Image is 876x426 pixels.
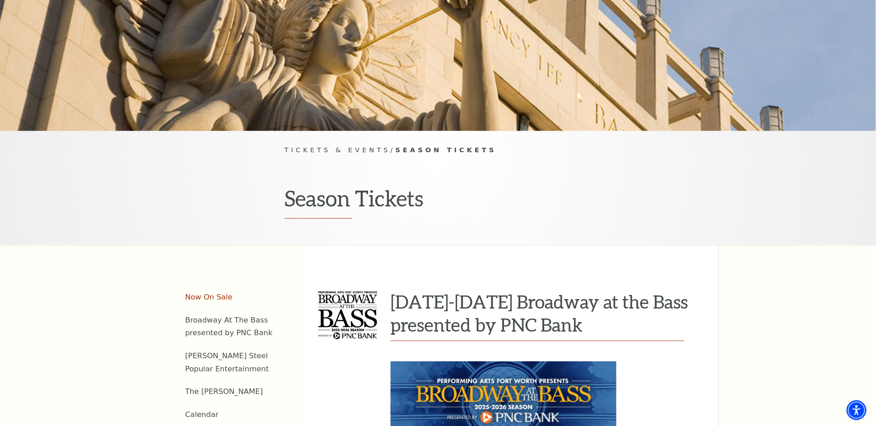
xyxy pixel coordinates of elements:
a: Broadway At The Bass presented by PNC Bank [185,316,273,337]
a: Now On Sale [185,293,233,301]
div: Accessibility Menu [847,400,867,420]
a: [PERSON_NAME] Steel Popular Entertainment [185,351,269,373]
img: 2025-2026 Broadway at the Bass presented by PNC Bank [318,291,377,339]
span: Tickets & Events [284,146,391,154]
p: / [284,145,592,156]
span: Season Tickets [396,146,497,154]
a: Calendar [185,410,219,419]
h1: Season Tickets [284,185,592,219]
a: The [PERSON_NAME] [185,387,263,396]
h3: [DATE]-[DATE] Broadway at the Bass presented by PNC Bank [391,290,691,336]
